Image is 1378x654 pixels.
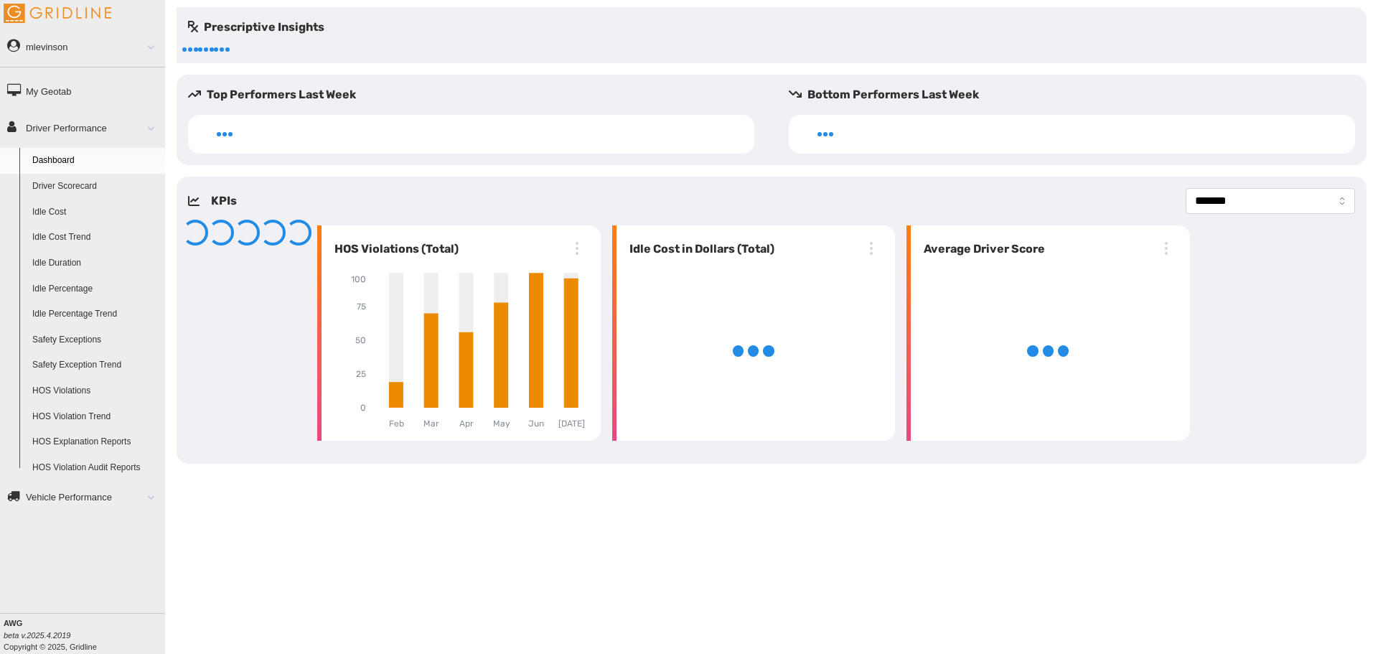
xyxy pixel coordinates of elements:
[26,352,165,378] a: Safety Exception Trend
[26,251,165,276] a: Idle Duration
[789,86,1367,103] h5: Bottom Performers Last Week
[26,455,165,481] a: HOS Violation Audit Reports
[26,276,165,302] a: Idle Percentage
[351,275,366,285] tspan: 100
[26,174,165,200] a: Driver Scorecard
[26,429,165,455] a: HOS Explanation Reports
[493,419,510,429] tspan: May
[4,617,165,653] div: Copyright © 2025, Gridline
[389,419,404,429] tspan: Feb
[459,419,474,429] tspan: Apr
[329,240,459,258] h6: HOS Violations (Total)
[188,19,324,36] h5: Prescriptive Insights
[360,403,366,414] tspan: 0
[188,86,766,103] h5: Top Performers Last Week
[26,148,165,174] a: Dashboard
[918,240,1045,258] h6: Average Driver Score
[26,404,165,430] a: HOS Violation Trend
[4,4,111,23] img: Gridline
[624,240,774,258] h6: Idle Cost in Dollars (Total)
[4,619,22,627] b: AWG
[26,378,165,404] a: HOS Violations
[211,192,237,210] h5: KPIs
[357,302,366,312] tspan: 75
[356,370,366,380] tspan: 25
[355,336,366,346] tspan: 50
[4,631,70,640] i: beta v.2025.4.2019
[26,225,165,251] a: Idle Cost Trend
[26,302,165,327] a: Idle Percentage Trend
[528,419,544,429] tspan: Jun
[423,419,439,429] tspan: Mar
[26,200,165,225] a: Idle Cost
[26,327,165,353] a: Safety Exceptions
[558,419,585,429] tspan: [DATE]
